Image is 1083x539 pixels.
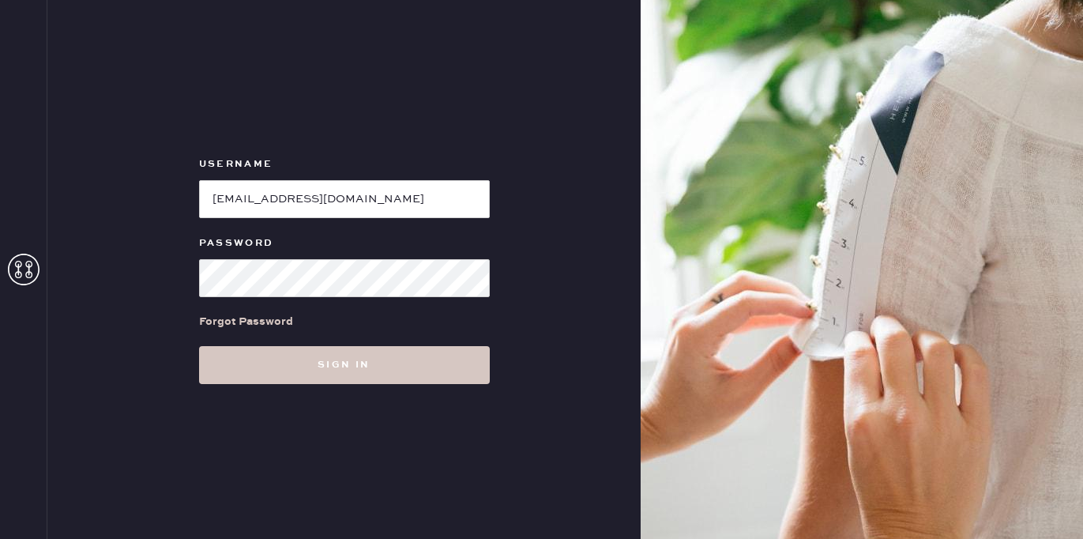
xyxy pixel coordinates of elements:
a: Forgot Password [199,297,293,346]
input: e.g. john@doe.com [199,180,490,218]
button: Sign in [199,346,490,384]
div: Forgot Password [199,313,293,330]
label: Username [199,155,490,174]
label: Password [199,234,490,253]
